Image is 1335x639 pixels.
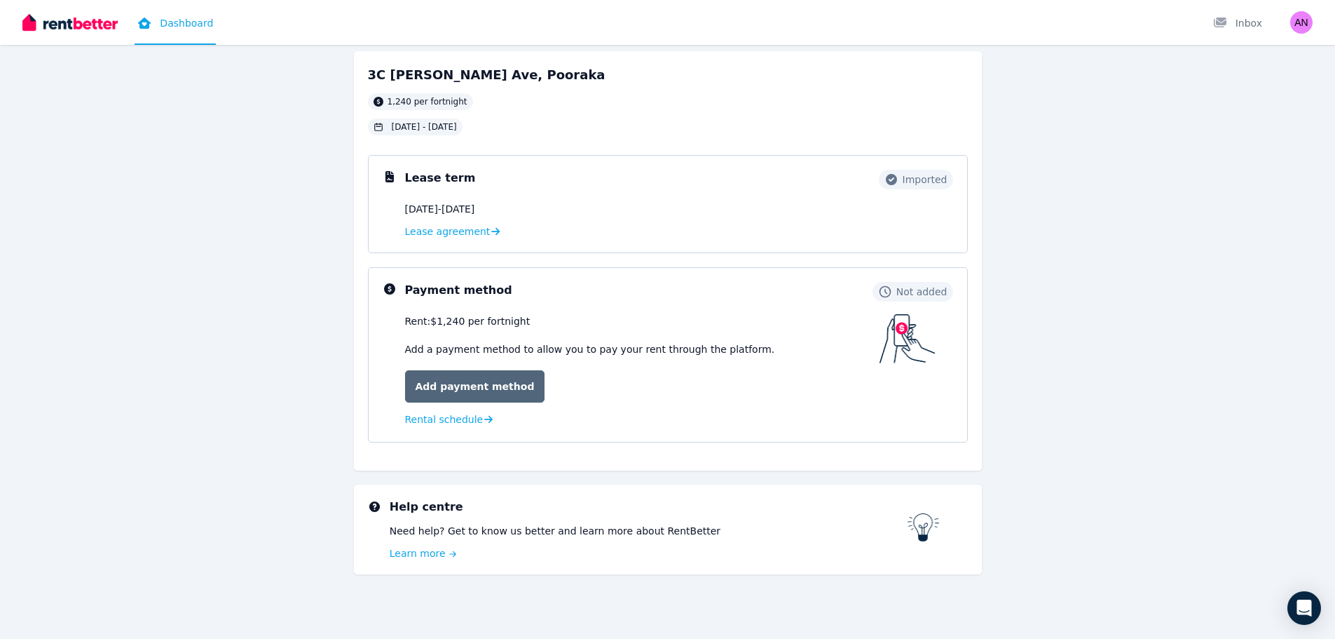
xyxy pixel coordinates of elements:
img: RentBetter [22,12,118,33]
a: Rental schedule [405,412,493,426]
h2: 3C [PERSON_NAME] Ave, Pooraka [368,65,605,85]
a: Learn more [390,546,908,560]
span: Not added [896,285,947,299]
a: Lease agreement [405,224,500,238]
span: Imported [903,173,947,187]
a: Add payment method [405,370,545,403]
img: RentBetter help centre [908,513,940,542]
img: Aqeleh Nazari [1290,11,1313,34]
img: Payment method [879,314,936,363]
div: Open Intercom Messenger [1287,591,1321,625]
span: 1,240 per fortnight [388,96,467,107]
h3: Payment method [405,282,512,299]
p: Need help? Get to know us better and learn more about RentBetter [390,524,908,538]
span: Rental schedule [405,412,484,426]
p: Add a payment method to allow you to pay your rent through the platform. [405,342,879,356]
span: [DATE] - [DATE] [392,121,457,133]
div: Inbox [1213,16,1262,30]
span: [DATE] - [DATE] [405,202,475,216]
h3: Help centre [390,499,908,516]
span: Lease agreement [405,224,491,238]
div: Rent: $1,240 per fortnight [405,314,879,328]
h3: Lease term [405,170,476,187]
